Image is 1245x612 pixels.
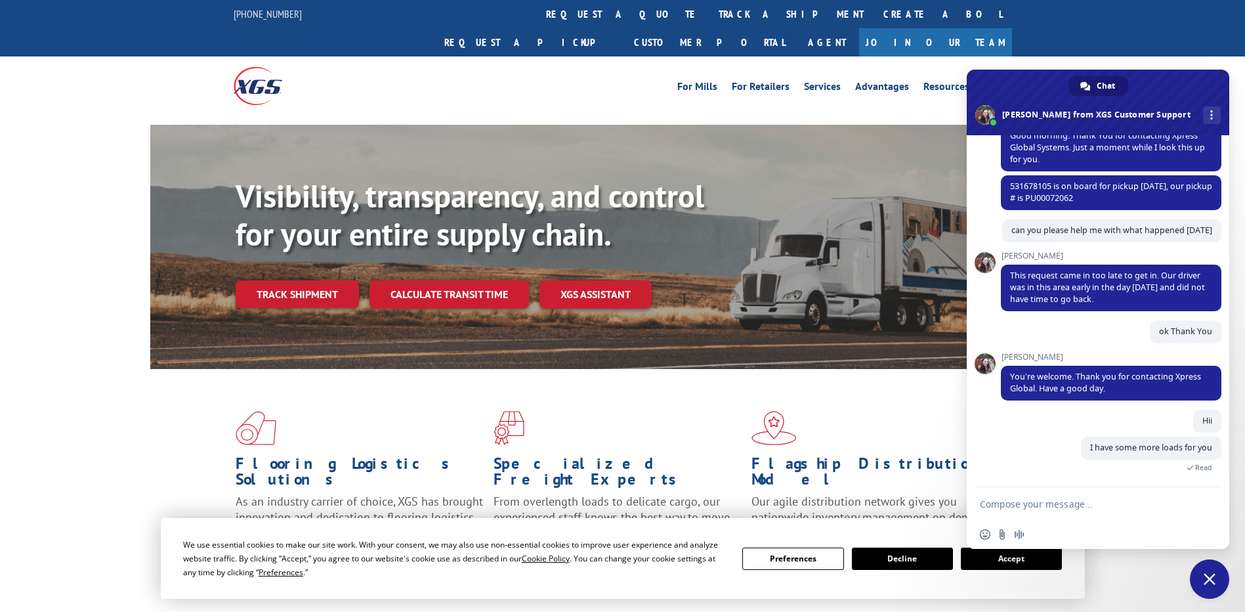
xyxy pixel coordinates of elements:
[259,567,303,578] span: Preferences
[494,494,742,552] p: From overlength loads to delicate cargo, our experienced staff knows the best way to move your fr...
[1203,106,1221,124] div: More channels
[1010,181,1212,204] span: 531678105 is on board for pickup [DATE], our pickup # is PU00072062
[494,456,742,494] h1: Specialized Freight Experts
[522,553,570,564] span: Cookie Policy
[859,28,1012,56] a: Join Our Team
[236,494,483,540] span: As an industry carrier of choice, XGS has brought innovation and dedication to flooring logistics...
[236,175,704,254] b: Visibility, transparency, and control for your entire supply chain.
[434,28,624,56] a: Request a pickup
[624,28,795,56] a: Customer Portal
[751,494,993,525] span: Our agile distribution network gives you nationwide inventory management on demand.
[1159,326,1212,337] span: ok Thank You
[494,411,524,445] img: xgs-icon-focused-on-flooring-red
[1097,76,1115,96] span: Chat
[1190,559,1229,599] div: Close chat
[1202,415,1212,426] span: Hii
[1001,353,1221,362] span: [PERSON_NAME]
[742,548,843,570] button: Preferences
[751,411,797,445] img: xgs-icon-flagship-distribution-model-red
[539,280,652,309] a: XGS ASSISTANT
[369,280,529,309] a: Calculate transit time
[997,529,1007,540] span: Send a file
[183,538,727,579] div: We use essential cookies to make our site work. With your consent, we may also use non-essential ...
[855,81,909,96] a: Advantages
[804,81,841,96] a: Services
[234,7,302,20] a: [PHONE_NUMBER]
[732,81,790,96] a: For Retailers
[236,456,484,494] h1: Flooring Logistics Solutions
[236,280,359,308] a: Track shipment
[1010,130,1205,165] span: Good morning. Thank You for contacting Xpress Global Systems. Just a moment while I look this up ...
[1010,371,1201,394] span: You’re welcome. Thank you for contacting Xpress Global. Have a good day.
[1011,225,1212,236] span: can you please help me with what happened [DATE]
[161,518,1085,599] div: Cookie Consent Prompt
[236,411,276,445] img: xgs-icon-total-supply-chain-intelligence-red
[980,498,1187,510] textarea: Compose your message...
[852,548,953,570] button: Decline
[1195,463,1212,472] span: Read
[1010,270,1205,305] span: This request came in too late to get in. Our driver was in this area early in the day [DATE] and ...
[1001,251,1221,261] span: [PERSON_NAME]
[1014,529,1024,540] span: Audio message
[961,548,1062,570] button: Accept
[795,28,859,56] a: Agent
[751,456,1000,494] h1: Flagship Distribution Model
[1068,76,1128,96] div: Chat
[677,81,717,96] a: For Mills
[923,81,969,96] a: Resources
[980,529,990,540] span: Insert an emoji
[1090,442,1212,453] span: I have some more loads for you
